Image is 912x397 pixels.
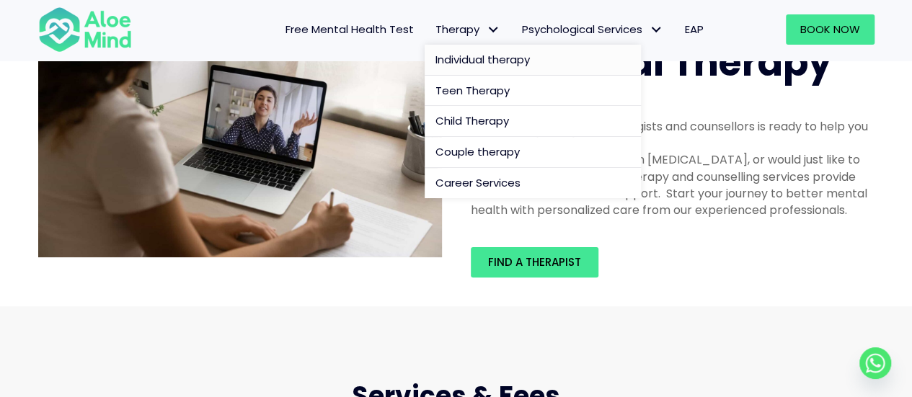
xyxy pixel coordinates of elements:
span: Book Now [800,22,860,37]
a: Teen Therapy [425,76,641,107]
nav: Menu [151,14,714,45]
a: Child Therapy [425,106,641,137]
a: TherapyTherapy: submenu [425,14,511,45]
span: EAP [685,22,704,37]
a: EAP [674,14,714,45]
span: Child Therapy [435,113,509,128]
span: Career Services [435,175,521,190]
a: Psychological ServicesPsychological Services: submenu [511,14,674,45]
a: Individual therapy [425,45,641,76]
a: Career Services [425,168,641,198]
a: Book Now [786,14,875,45]
span: Psychological Services: submenu [646,19,667,40]
div: Our team of clinical psychologists and counsellors is ready to help you feel better [DATE]. [471,118,875,151]
a: Find a therapist [471,247,598,277]
span: Individual therapy [435,52,530,67]
img: Aloe mind Logo [38,6,132,53]
span: Find a therapist [488,254,581,269]
span: Couple therapy [435,144,520,159]
span: Therapy: submenu [483,19,504,40]
span: Psychological Services [522,22,663,37]
span: Individual Therapy [471,36,832,89]
img: Therapy online individual [38,37,442,257]
a: Whatsapp [859,347,891,379]
div: Whether you're struggling with [MEDICAL_DATA], or would just like to development yourself, our th... [471,151,875,218]
span: Teen Therapy [435,83,510,98]
span: Therapy [435,22,500,37]
a: Couple therapy [425,137,641,168]
a: Free Mental Health Test [275,14,425,45]
span: Free Mental Health Test [285,22,414,37]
